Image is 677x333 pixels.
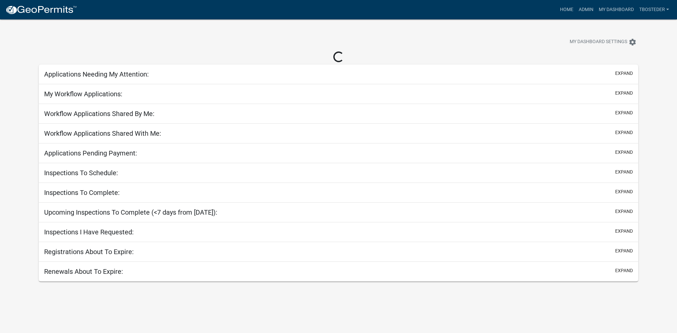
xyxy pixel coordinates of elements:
a: tbosteder [637,3,672,16]
button: expand [615,247,633,254]
h5: Renewals About To Expire: [44,267,123,275]
a: Home [557,3,576,16]
h5: Inspections To Schedule: [44,169,118,177]
button: expand [615,129,633,136]
button: expand [615,228,633,235]
h5: Upcoming Inspections To Complete (<7 days from [DATE]): [44,208,217,216]
button: expand [615,90,633,97]
h5: Workflow Applications Shared By Me: [44,110,154,118]
h5: Inspections I Have Requested: [44,228,134,236]
button: expand [615,267,633,274]
button: expand [615,149,633,156]
button: expand [615,109,633,116]
span: My Dashboard Settings [570,38,627,46]
button: expand [615,70,633,77]
h5: Applications Needing My Attention: [44,70,149,78]
h5: Registrations About To Expire: [44,248,134,256]
button: expand [615,188,633,195]
h5: Applications Pending Payment: [44,149,137,157]
button: expand [615,169,633,176]
a: My Dashboard [596,3,637,16]
h5: Workflow Applications Shared With Me: [44,129,161,137]
button: expand [615,208,633,215]
h5: My Workflow Applications: [44,90,122,98]
button: My Dashboard Settingssettings [564,35,642,48]
i: settings [629,38,637,46]
h5: Inspections To Complete: [44,189,120,197]
a: Admin [576,3,596,16]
